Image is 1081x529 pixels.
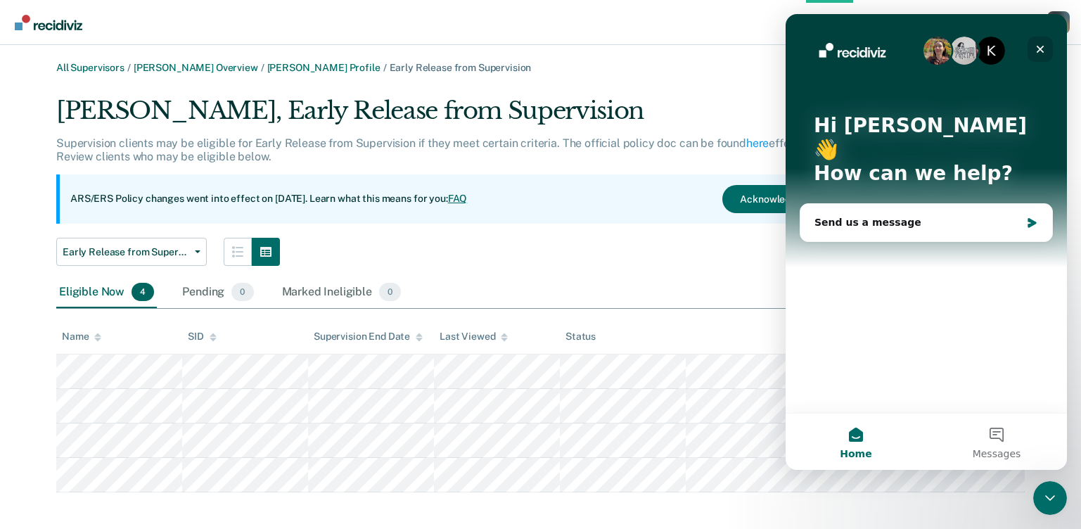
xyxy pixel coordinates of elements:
[279,277,404,308] div: Marked Ineligible0
[722,185,856,213] button: Acknowledge & Close
[440,331,508,343] div: Last Viewed
[15,15,82,30] img: Recidiviz
[314,331,423,343] div: Supervision End Date
[1047,11,1070,34] div: M P
[231,283,253,301] span: 0
[188,331,217,343] div: SID
[56,96,867,136] div: [PERSON_NAME], Early Release from Supervision
[379,283,401,301] span: 0
[565,331,596,343] div: Status
[134,62,258,73] a: [PERSON_NAME] Overview
[70,192,467,206] p: ARS/ERS Policy changes went into effect on [DATE]. Learn what this means for you:
[179,277,256,308] div: Pending0
[56,62,124,73] a: All Supervisors
[62,331,101,343] div: Name
[786,14,1067,470] iframe: Intercom live chat
[267,62,380,73] a: [PERSON_NAME] Profile
[56,136,855,163] p: Supervision clients may be eligible for Early Release from Supervision if they meet certain crite...
[380,62,390,73] span: /
[56,277,157,308] div: Eligible Now4
[1047,11,1070,34] button: Profile dropdown button
[746,136,769,150] a: here
[124,62,134,73] span: /
[1033,481,1067,515] iframe: Intercom live chat
[448,193,468,204] a: FAQ
[390,62,532,73] span: Early Release from Supervision
[56,238,207,266] button: Early Release from Supervision
[258,62,267,73] span: /
[132,283,154,301] span: 4
[63,246,189,258] span: Early Release from Supervision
